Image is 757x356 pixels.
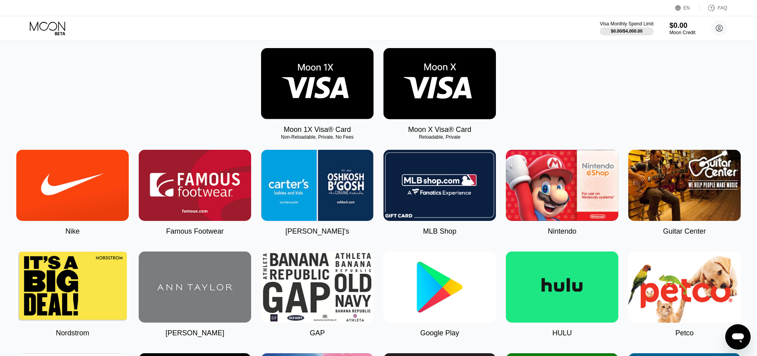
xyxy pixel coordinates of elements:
div: Moon Credit [670,30,695,35]
div: HULU [552,329,572,337]
div: MLB Shop [423,227,456,236]
div: Moon X Visa® Card [408,126,471,134]
div: FAQ [718,5,727,11]
div: Visa Monthly Spend Limit [600,21,653,27]
div: EN [675,4,699,12]
div: Petco [675,329,693,337]
div: $0.00 [670,21,695,30]
div: GAP [310,329,325,337]
div: $0.00Moon Credit [670,21,695,35]
div: Visa Monthly Spend Limit$0.00/$4,000.00 [600,21,653,35]
div: Famous Footwear [166,227,224,236]
div: $0.00 / $4,000.00 [611,29,643,33]
div: [PERSON_NAME] [165,329,224,337]
div: Google Play [420,329,459,337]
div: Guitar Center [663,227,706,236]
div: EN [683,5,690,11]
div: FAQ [699,4,727,12]
div: [PERSON_NAME]'s [285,227,349,236]
div: Nordstrom [56,329,89,337]
div: Non-Reloadable, Private, No Fees [261,134,374,140]
div: Reloadable, Private [383,134,496,140]
iframe: Button to launch messaging window [725,324,751,350]
div: Nintendo [548,227,576,236]
div: Moon 1X Visa® Card [284,126,351,134]
div: Nike [65,227,79,236]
